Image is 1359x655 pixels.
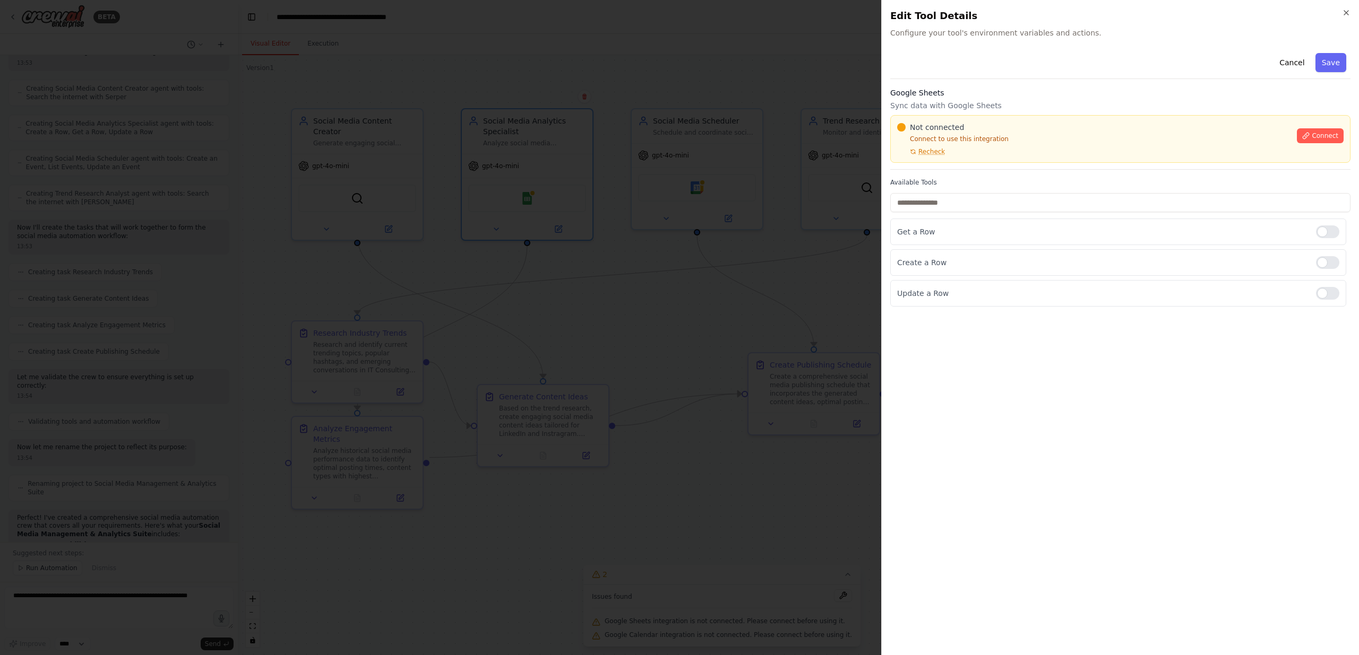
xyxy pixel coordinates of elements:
p: Get a Row [897,226,1308,237]
p: Update a Row [897,288,1308,299]
span: Connect [1312,132,1338,140]
h3: Google Sheets [890,88,1351,98]
p: Sync data with Google Sheets [890,100,1351,111]
p: Create a Row [897,257,1308,268]
span: Recheck [918,147,945,156]
span: Not connected [910,122,964,133]
p: Connect to use this integration [897,135,1291,143]
button: Save [1315,53,1346,72]
h2: Edit Tool Details [890,8,1351,23]
button: Connect [1297,128,1344,143]
label: Available Tools [890,178,1351,187]
button: Cancel [1273,53,1311,72]
button: Recheck [897,147,945,156]
span: Configure your tool's environment variables and actions. [890,28,1351,38]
